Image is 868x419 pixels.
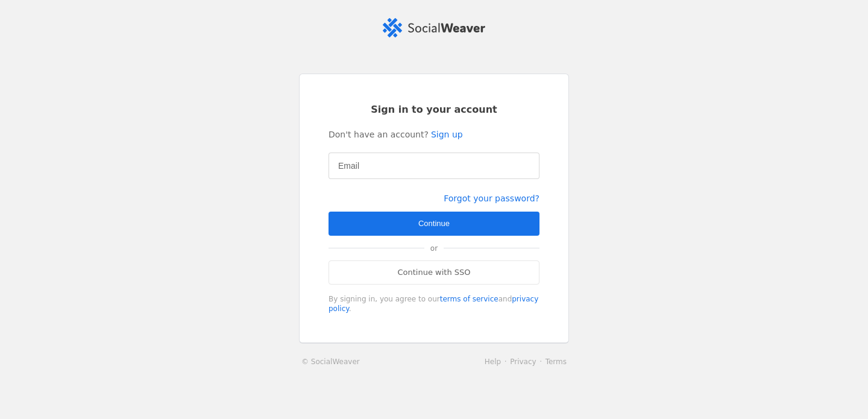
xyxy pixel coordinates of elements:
[301,356,360,368] a: © SocialWeaver
[371,103,497,116] span: Sign in to your account
[444,194,539,203] a: Forgot your password?
[536,356,546,368] li: ·
[329,260,539,285] a: Continue with SSO
[329,128,429,140] span: Don't have an account?
[338,159,359,173] mat-label: Email
[501,356,510,368] li: ·
[338,159,530,173] input: Email
[510,358,536,366] a: Privacy
[424,236,444,260] span: or
[418,218,450,230] span: Continue
[440,295,498,303] a: terms of service
[329,212,539,236] button: Continue
[546,358,567,366] a: Terms
[329,294,539,313] div: By signing in, you agree to our and .
[329,295,538,313] a: privacy policy
[485,358,501,366] a: Help
[431,128,463,140] a: Sign up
